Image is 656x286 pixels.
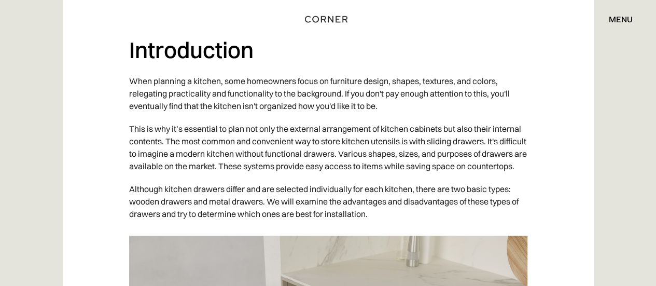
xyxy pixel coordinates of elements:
[129,178,527,225] p: Although kitchen drawers differ and are selected individually for each kitchen, there are two bas...
[598,10,633,28] div: menu
[129,36,527,64] h2: Introduction
[129,117,527,178] p: This is why it’s essential to plan not only the external arrangement of kitchen cabinets but also...
[609,15,633,23] div: menu
[306,12,350,26] a: home
[129,70,527,117] p: When planning a kitchen, some homeowners focus on furniture design, shapes, textures, and colors,...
